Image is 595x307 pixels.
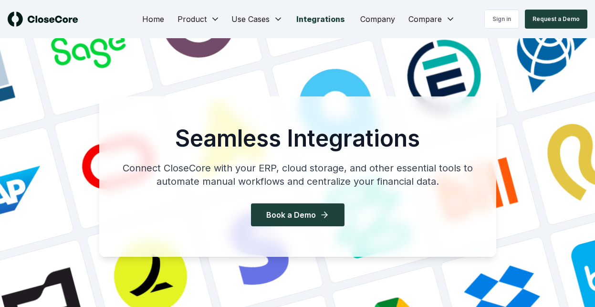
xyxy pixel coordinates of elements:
[403,10,461,29] button: Compare
[353,10,403,29] a: Company
[226,10,289,29] button: Use Cases
[115,127,481,150] h1: Seamless Integrations
[231,13,270,25] span: Use Cases
[115,161,481,188] p: Connect CloseCore with your ERP, cloud storage, and other essential tools to automate manual work...
[289,10,353,29] a: Integrations
[484,10,519,29] a: Sign in
[172,10,226,29] button: Product
[8,11,78,27] img: logo
[177,13,207,25] span: Product
[251,203,344,226] button: Book a Demo
[408,13,442,25] span: Compare
[135,10,172,29] a: Home
[525,10,587,29] button: Request a Demo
